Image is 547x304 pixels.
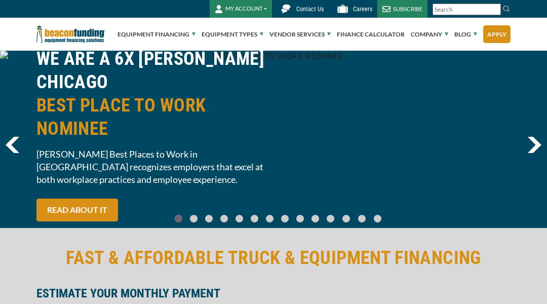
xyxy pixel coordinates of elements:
a: Go To Slide 6 [263,214,276,223]
a: Go To Slide 9 [309,214,321,223]
a: Go To Slide 4 [233,214,245,223]
a: Go To Slide 0 [172,214,184,223]
a: Go To Slide 2 [203,214,215,223]
a: Go To Slide 11 [340,214,353,223]
img: Beacon Funding Corporation logo [36,18,105,51]
a: Equipment Financing [118,18,196,51]
a: Blog [454,18,477,51]
a: Go To Slide 13 [371,214,384,223]
a: Go To Slide 10 [324,214,337,223]
h2: WE ARE A 6X [PERSON_NAME] CHICAGO [36,47,267,140]
img: Right Navigator [527,137,541,153]
a: Go To Slide 5 [248,214,260,223]
h2: FAST & AFFORDABLE TRUCK & EQUIPMENT FINANCING [36,246,511,270]
span: Contact Us [296,6,324,13]
a: Go To Slide 8 [294,214,306,223]
img: Left Navigator [6,137,19,153]
a: previous [6,137,19,153]
span: Careers [353,6,372,13]
img: Search [502,5,511,13]
a: READ ABOUT IT [36,199,118,221]
span: [PERSON_NAME] Best Places to Work in [GEOGRAPHIC_DATA] recognizes employers that excel at both wo... [36,148,267,186]
span: BEST PLACE TO WORK NOMINEE [36,94,267,140]
a: Clear search text [490,6,498,14]
a: Finance Calculator [337,18,405,51]
a: Company [411,18,448,51]
a: Go To Slide 12 [356,214,368,223]
a: Go To Slide 7 [279,214,291,223]
a: Vendor Services [269,18,331,51]
a: Go To Slide 1 [187,214,200,223]
p: ESTIMATE YOUR MONTHLY PAYMENT [36,287,511,299]
a: Apply [483,25,511,43]
a: Go To Slide 3 [218,214,230,223]
a: next [527,137,541,153]
input: Search [433,4,501,15]
a: Equipment Types [202,18,263,51]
